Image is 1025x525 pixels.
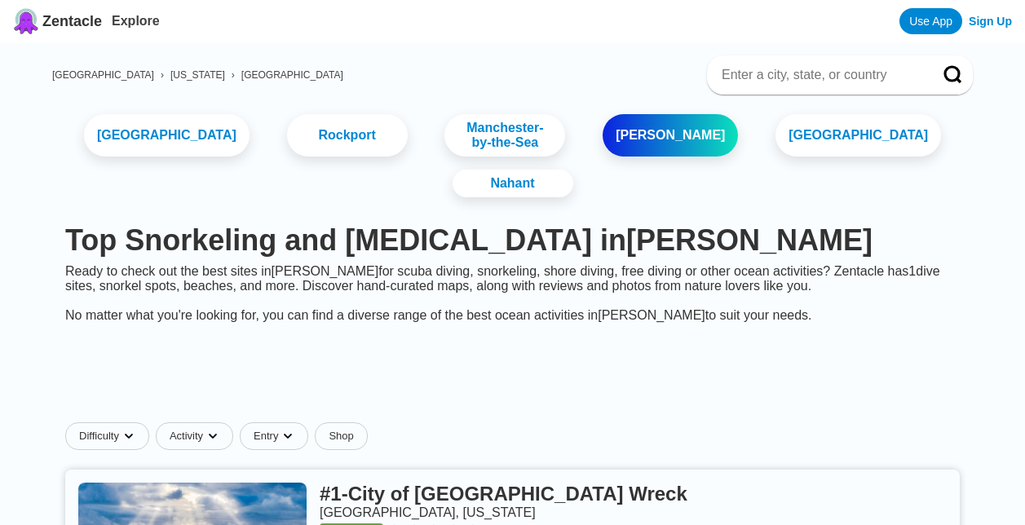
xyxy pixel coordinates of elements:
a: Use App [899,8,962,34]
a: Shop [315,422,367,450]
span: Entry [254,430,278,443]
iframe: Advertisement [117,336,908,409]
span: › [161,69,164,81]
a: Sign Up [969,15,1012,28]
input: Enter a city, state, or country [720,67,921,83]
a: Zentacle logoZentacle [13,8,102,34]
img: dropdown caret [122,430,135,443]
a: Nahant [453,170,573,197]
button: Difficultydropdown caret [65,422,156,450]
button: Entrydropdown caret [240,422,315,450]
a: [GEOGRAPHIC_DATA] [241,69,343,81]
img: dropdown caret [206,430,219,443]
a: [PERSON_NAME] [603,114,738,157]
a: [US_STATE] [170,69,225,81]
span: Zentacle [42,13,102,30]
span: › [232,69,235,81]
a: [GEOGRAPHIC_DATA] [84,114,250,157]
div: Ready to check out the best sites in [PERSON_NAME] for scuba diving, snorkeling, shore diving, fr... [52,264,973,323]
img: Zentacle logo [13,8,39,34]
a: Explore [112,14,160,28]
a: Manchester-by-the-Sea [444,114,565,157]
a: [GEOGRAPHIC_DATA] [52,69,154,81]
img: dropdown caret [281,430,294,443]
a: Rockport [287,114,408,157]
h1: Top Snorkeling and [MEDICAL_DATA] in [PERSON_NAME] [65,223,960,258]
a: [GEOGRAPHIC_DATA] [775,114,941,157]
button: Activitydropdown caret [156,422,240,450]
span: Difficulty [79,430,119,443]
span: Activity [170,430,203,443]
